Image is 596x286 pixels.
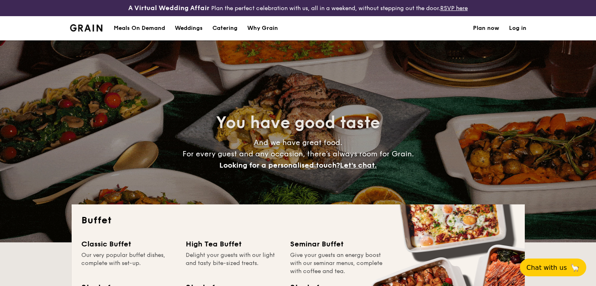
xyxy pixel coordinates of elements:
span: 🦙 [570,263,580,272]
button: Chat with us🦙 [520,259,586,276]
img: Grain [70,24,103,32]
span: Chat with us [526,264,567,271]
span: Looking for a personalised touch? [219,161,340,170]
div: Seminar Buffet [290,238,385,250]
span: Let's chat. [340,161,377,170]
a: Catering [208,16,242,40]
div: Give your guests an energy boost with our seminar menus, complete with coffee and tea. [290,251,385,275]
a: Meals On Demand [109,16,170,40]
h4: A Virtual Wedding Affair [128,3,210,13]
a: Why Grain [242,16,283,40]
a: Logotype [70,24,103,32]
h1: Catering [212,16,238,40]
a: Log in [509,16,526,40]
a: Plan now [473,16,499,40]
span: You have good taste [216,113,380,132]
span: And we have great food. For every guest and any occasion, there’s always room for Grain. [182,138,414,170]
div: Our very popular buffet dishes, complete with set-up. [81,251,176,275]
div: Plan the perfect celebration with us, all in a weekend, without stepping out the door. [100,3,497,13]
div: Delight your guests with our light and tasty bite-sized treats. [186,251,280,275]
div: Why Grain [247,16,278,40]
div: Weddings [175,16,203,40]
div: Meals On Demand [114,16,165,40]
div: Classic Buffet [81,238,176,250]
div: High Tea Buffet [186,238,280,250]
a: Weddings [170,16,208,40]
h2: Buffet [81,214,515,227]
a: RSVP here [440,5,468,12]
